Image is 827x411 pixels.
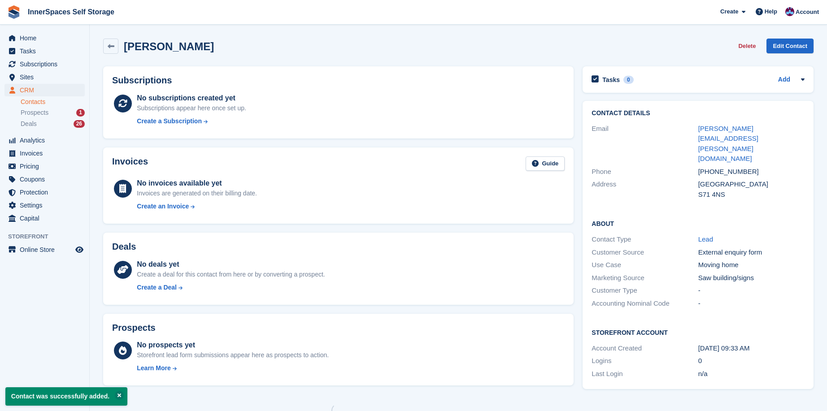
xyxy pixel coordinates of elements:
[592,167,698,177] div: Phone
[137,104,246,113] div: Subscriptions appear here once set up.
[4,173,85,186] a: menu
[137,283,177,292] div: Create a Deal
[592,110,805,117] h2: Contact Details
[74,244,85,255] a: Preview store
[137,270,325,279] div: Create a deal for this contact from here or by converting a prospect.
[698,299,805,309] div: -
[137,340,329,350] div: No prospects yet
[20,186,74,199] span: Protection
[698,260,805,270] div: Moving home
[24,4,118,19] a: InnerSpaces Self Storage
[592,356,698,366] div: Logins
[137,117,246,126] a: Create a Subscription
[20,32,74,44] span: Home
[20,173,74,186] span: Coupons
[137,178,257,189] div: No invoices available yet
[4,32,85,44] a: menu
[137,189,257,198] div: Invoices are generated on their billing date.
[137,363,170,373] div: Learn More
[20,84,74,96] span: CRM
[137,259,325,270] div: No deals yet
[137,363,329,373] a: Learn More
[137,202,257,211] a: Create an Invoice
[698,190,805,200] div: S71 4NS
[698,179,805,190] div: [GEOGRAPHIC_DATA]
[592,124,698,164] div: Email
[4,212,85,225] a: menu
[765,7,777,16] span: Help
[698,125,758,163] a: [PERSON_NAME][EMAIL_ADDRESS][PERSON_NAME][DOMAIN_NAME]
[592,299,698,309] div: Accounting Nominal Code
[21,98,85,106] a: Contacts
[785,7,794,16] img: Paul Allo
[602,76,620,84] h2: Tasks
[526,156,565,171] a: Guide
[7,5,21,19] img: stora-icon-8386f47178a22dfd0bd8f6a31ec36ba5ce8667c1dd55bd0f319d3a0aa187defe.svg
[4,134,85,147] a: menu
[4,243,85,256] a: menu
[137,93,246,104] div: No subscriptions created yet
[592,219,805,228] h2: About
[112,323,156,333] h2: Prospects
[592,328,805,337] h2: Storefront Account
[137,117,202,126] div: Create a Subscription
[20,147,74,160] span: Invoices
[720,7,738,16] span: Create
[698,356,805,366] div: 0
[112,75,565,86] h2: Subscriptions
[4,186,85,199] a: menu
[20,243,74,256] span: Online Store
[20,58,74,70] span: Subscriptions
[4,160,85,173] a: menu
[4,45,85,57] a: menu
[76,109,85,117] div: 1
[698,235,713,243] a: Lead
[592,286,698,296] div: Customer Type
[112,242,136,252] h2: Deals
[698,273,805,283] div: Saw building/signs
[20,45,74,57] span: Tasks
[137,202,189,211] div: Create an Invoice
[592,260,698,270] div: Use Case
[20,71,74,83] span: Sites
[137,283,325,292] a: Create a Deal
[623,76,634,84] div: 0
[592,234,698,245] div: Contact Type
[698,167,805,177] div: [PHONE_NUMBER]
[21,119,85,129] a: Deals 26
[698,247,805,258] div: External enquiry form
[592,369,698,379] div: Last Login
[796,8,819,17] span: Account
[74,120,85,128] div: 26
[778,75,790,85] a: Add
[20,134,74,147] span: Analytics
[698,343,805,354] div: [DATE] 09:33 AM
[8,232,89,241] span: Storefront
[4,84,85,96] a: menu
[4,58,85,70] a: menu
[735,39,759,53] button: Delete
[592,247,698,258] div: Customer Source
[20,160,74,173] span: Pricing
[4,71,85,83] a: menu
[112,156,148,171] h2: Invoices
[592,179,698,199] div: Address
[698,286,805,296] div: -
[21,120,37,128] span: Deals
[698,369,805,379] div: n/a
[137,350,329,360] div: Storefront lead form submissions appear here as prospects to action.
[766,39,814,53] a: Edit Contact
[21,108,48,117] span: Prospects
[592,343,698,354] div: Account Created
[20,212,74,225] span: Capital
[124,40,214,52] h2: [PERSON_NAME]
[592,273,698,283] div: Marketing Source
[21,108,85,117] a: Prospects 1
[4,199,85,212] a: menu
[4,147,85,160] a: menu
[20,199,74,212] span: Settings
[5,387,127,406] p: Contact was successfully added.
